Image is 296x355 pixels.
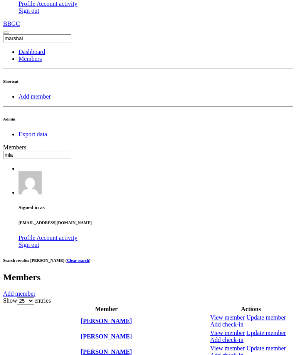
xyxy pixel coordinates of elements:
[18,7,39,14] a: Sign out
[18,241,39,248] a: Sign out
[3,34,71,42] input: Search
[67,258,89,263] a: Clear search
[246,330,286,336] a: Update member
[210,337,244,343] a: Add check-in
[210,314,245,321] a: View member
[18,220,293,225] h6: [EMAIL_ADDRESS][DOMAIN_NAME]
[18,234,37,241] a: Profile
[246,314,286,321] a: Update member
[3,32,9,34] button: Toggle sidenav
[3,144,293,151] div: Members
[3,297,51,304] label: Show entries
[3,290,35,297] a: Add member
[81,333,132,340] a: [PERSON_NAME]
[18,234,35,241] span: Profile
[18,204,293,211] h5: Signed in as
[3,258,293,263] h6: Search results: [PERSON_NAME] ( )
[18,55,42,62] a: Members
[3,272,293,283] h2: Members
[3,79,293,84] h6: Shortcut
[17,297,34,305] select: Showentries
[18,93,51,100] a: Add member
[3,151,71,159] input: Search members
[3,117,293,121] h6: Admin
[210,345,245,352] a: View member
[18,0,37,7] a: Profile
[37,234,77,241] a: Account activity
[37,0,77,7] a: Account activity
[4,305,209,313] th: Member
[81,318,132,324] a: [PERSON_NAME]
[18,131,47,137] a: Export data
[18,0,35,7] span: Profile
[210,305,292,313] th: Actions
[18,49,45,55] a: Dashboard
[3,20,293,27] a: BBGC
[81,348,132,355] a: [PERSON_NAME]
[210,321,244,328] a: Add check-in
[210,330,245,336] a: View member
[246,345,286,352] a: Update member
